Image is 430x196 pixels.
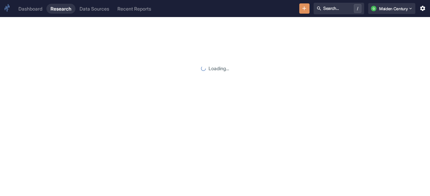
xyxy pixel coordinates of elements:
[117,6,151,12] div: Recent Reports
[113,4,155,14] a: Recent Reports
[368,3,415,14] button: QMaiden Century
[371,6,376,11] div: Q
[46,4,75,14] a: Research
[299,3,310,14] button: New Resource
[314,3,364,14] button: Search.../
[209,65,229,72] p: Loading...
[51,6,71,12] div: Research
[75,4,113,14] a: Data Sources
[14,4,46,14] a: Dashboard
[18,6,42,12] div: Dashboard
[80,6,109,12] div: Data Sources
